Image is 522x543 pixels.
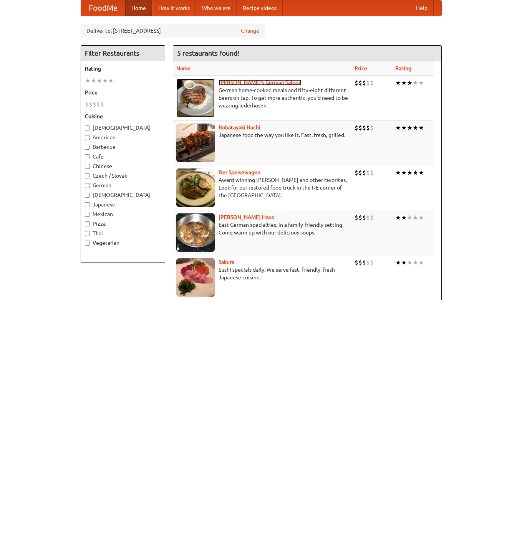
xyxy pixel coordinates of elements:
[176,258,215,297] img: sakura.jpg
[418,79,424,87] li: ★
[85,134,161,141] label: American
[413,258,418,267] li: ★
[85,239,161,247] label: Vegetarian
[355,213,358,222] li: $
[177,50,239,57] ng-pluralize: 5 restaurants found!
[407,213,413,222] li: ★
[85,153,161,160] label: Cafe
[176,221,348,236] p: East German specialties, in a family-friendly setting. Come warm up with our delicious soups.
[413,213,418,222] li: ★
[395,168,401,177] li: ★
[85,145,90,150] input: Barbecue
[85,172,161,180] label: Czech / Slovak
[176,266,348,281] p: Sushi specials daily. We serve fast, friendly, fresh Japanese cuisine.
[176,79,215,117] img: esthers.jpg
[355,124,358,132] li: $
[413,79,418,87] li: ★
[401,258,407,267] li: ★
[395,124,401,132] li: ★
[85,100,89,109] li: $
[358,213,362,222] li: $
[85,124,161,132] label: [DEMOGRAPHIC_DATA]
[85,210,161,218] label: Mexican
[85,173,90,178] input: Czech / Slovak
[358,168,362,177] li: $
[395,65,411,71] a: Rating
[407,79,413,87] li: ★
[81,46,165,61] h4: Filter Restaurants
[85,112,161,120] h5: Cuisine
[418,168,424,177] li: ★
[401,79,407,87] li: ★
[85,154,90,159] input: Cafe
[93,100,96,109] li: $
[366,168,370,177] li: $
[176,176,348,199] p: Award-winning [PERSON_NAME] and other favorites. Look for our restored food truck in the NE corne...
[219,79,302,86] a: [PERSON_NAME]'s German Saloon
[96,76,102,85] li: ★
[366,213,370,222] li: $
[395,258,401,267] li: ★
[81,0,125,16] a: FoodMe
[237,0,283,16] a: Recipe videos
[176,65,191,71] a: Name
[85,182,161,189] label: German
[366,258,370,267] li: $
[176,86,348,109] p: German home-cooked meals and fifty-eight different beers on tap. To get more authentic, you'd nee...
[370,124,374,132] li: $
[108,76,114,85] li: ★
[362,79,366,87] li: $
[410,0,434,16] a: Help
[176,213,215,252] img: kohlhaus.jpg
[362,258,366,267] li: $
[407,258,413,267] li: ★
[85,162,161,170] label: Chinese
[85,220,161,228] label: Pizza
[85,183,90,188] input: German
[85,229,161,237] label: Thai
[362,168,366,177] li: $
[219,214,274,220] a: [PERSON_NAME] Haus
[401,124,407,132] li: ★
[85,231,90,236] input: Thai
[176,168,215,207] img: speisewagen.jpg
[219,124,260,130] a: Robatayaki Hachi
[370,258,374,267] li: $
[85,191,161,199] label: [DEMOGRAPHIC_DATA]
[85,193,90,198] input: [DEMOGRAPHIC_DATA]
[370,213,374,222] li: $
[418,124,424,132] li: ★
[219,259,234,265] a: Sakura
[176,131,348,139] p: Japanese food the way you like it. Fast, fresh, grilled.
[85,65,161,73] h5: Rating
[355,168,358,177] li: $
[366,124,370,132] li: $
[395,79,401,87] li: ★
[358,124,362,132] li: $
[418,258,424,267] li: ★
[355,65,367,71] a: Price
[85,125,90,130] input: [DEMOGRAPHIC_DATA]
[362,124,366,132] li: $
[100,100,104,109] li: $
[407,124,413,132] li: ★
[370,79,374,87] li: $
[85,143,161,151] label: Barbecue
[85,241,90,246] input: Vegetarian
[85,202,90,207] input: Japanese
[196,0,237,16] a: Who we are
[152,0,196,16] a: How it works
[85,212,90,217] input: Mexican
[102,76,108,85] li: ★
[355,79,358,87] li: $
[85,201,161,208] label: Japanese
[85,76,91,85] li: ★
[401,213,407,222] li: ★
[81,24,265,38] div: Deliver to: [STREET_ADDRESS]
[96,100,100,109] li: $
[89,100,93,109] li: $
[125,0,152,16] a: Home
